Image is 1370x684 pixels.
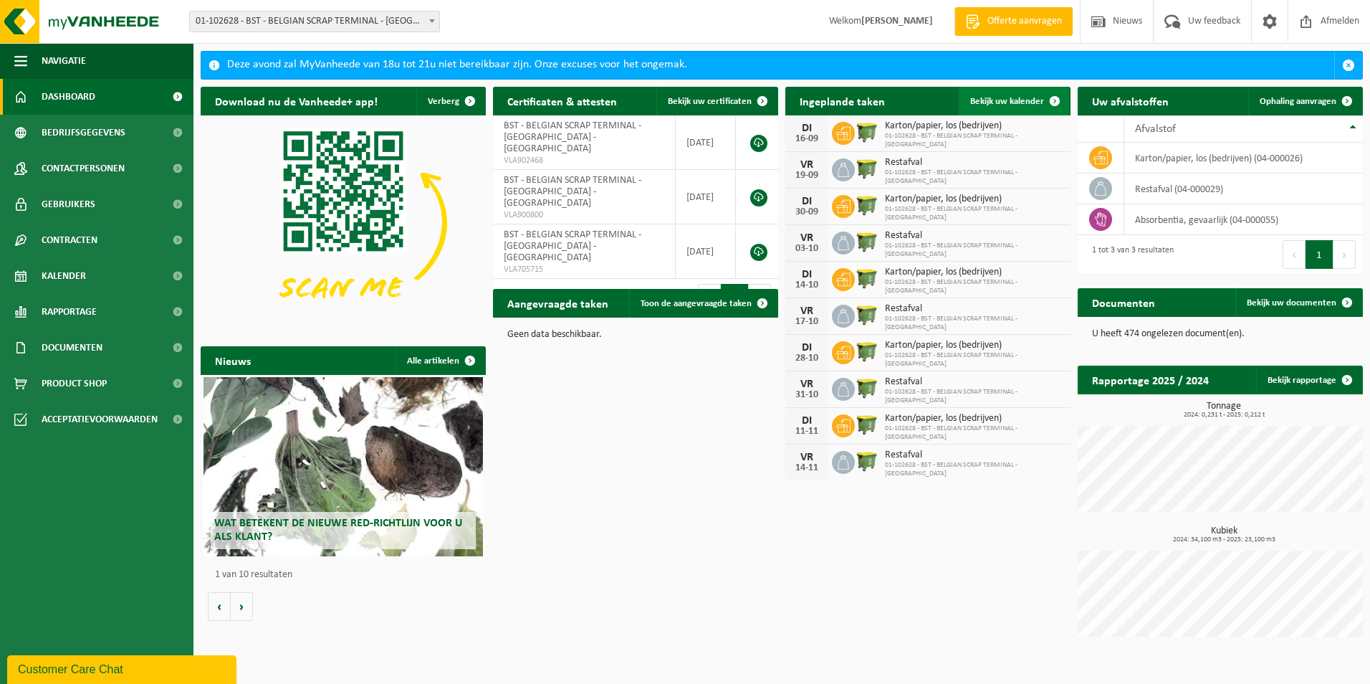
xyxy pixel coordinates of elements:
[42,115,125,151] span: Bedrijfsgegevens
[189,11,440,32] span: 01-102628 - BST - BELGIAN SCRAP TERMINAL - HOBOKEN - HOBOKEN
[1092,329,1349,339] p: U heeft 474 ongelezen document(en).
[1248,87,1361,115] a: Ophaling aanvragen
[855,156,879,181] img: WB-1100-HPE-GN-51
[214,518,462,543] span: Wat betekent de nieuwe RED-richtlijn voor u als klant?
[1135,123,1176,135] span: Afvalstof
[676,115,736,170] td: [DATE]
[792,159,821,171] div: VR
[1283,240,1306,269] button: Previous
[792,452,821,463] div: VR
[215,570,479,580] p: 1 van 10 resultaten
[504,155,664,166] span: VLA902468
[641,299,752,308] span: Toon de aangevraagde taken
[668,97,752,106] span: Bekijk uw certificaten
[855,303,879,327] img: WB-1100-HPE-GN-51
[855,449,879,473] img: WB-1100-HPE-GN-51
[792,305,821,317] div: VR
[885,461,1063,478] span: 01-102628 - BST - BELGIAN SCRAP TERMINAL - [GEOGRAPHIC_DATA]
[792,196,821,207] div: DI
[792,390,821,400] div: 31-10
[855,229,879,254] img: WB-1100-HPE-GN-51
[885,315,1063,332] span: 01-102628 - BST - BELGIAN SCRAP TERMINAL - [GEOGRAPHIC_DATA]
[428,97,459,106] span: Verberg
[885,340,1063,351] span: Karton/papier, los (bedrijven)
[855,120,879,144] img: WB-1100-HPE-GN-51
[885,194,1063,205] span: Karton/papier, los (bedrijven)
[885,351,1063,369] span: 01-102628 - BST - BELGIAN SCRAP TERMINAL - [GEOGRAPHIC_DATA]
[792,342,821,353] div: DI
[504,120,641,154] span: BST - BELGIAN SCRAP TERMINAL - [GEOGRAPHIC_DATA] - [GEOGRAPHIC_DATA]
[792,463,821,473] div: 14-11
[42,330,102,366] span: Documenten
[42,294,97,330] span: Rapportage
[885,376,1063,388] span: Restafval
[792,171,821,181] div: 19-09
[792,379,821,390] div: VR
[42,79,95,115] span: Dashboard
[190,11,439,32] span: 01-102628 - BST - BELGIAN SCRAP TERMINAL - HOBOKEN - HOBOKEN
[855,266,879,290] img: WB-1100-HPE-GN-51
[792,280,821,290] div: 14-10
[1078,87,1183,115] h2: Uw afvalstoffen
[885,120,1063,132] span: Karton/papier, los (bedrijven)
[1247,298,1336,308] span: Bekijk uw documenten
[42,222,97,258] span: Contracten
[792,134,821,144] div: 16-09
[201,115,486,330] img: Download de VHEPlus App
[201,87,392,115] h2: Download nu de Vanheede+ app!
[493,289,623,317] h2: Aangevraagde taken
[792,232,821,244] div: VR
[208,592,231,621] button: Vorige
[1085,536,1363,543] span: 2024: 34,100 m3 - 2025: 23,100 m3
[785,87,899,115] h2: Ingeplande taken
[676,224,736,279] td: [DATE]
[7,652,239,684] iframe: chat widget
[504,175,641,209] span: BST - BELGIAN SCRAP TERMINAL - [GEOGRAPHIC_DATA] - [GEOGRAPHIC_DATA]
[885,230,1063,242] span: Restafval
[416,87,484,115] button: Verberg
[493,87,631,115] h2: Certificaten & attesten
[504,209,664,221] span: VLA900800
[970,97,1044,106] span: Bekijk uw kalender
[504,264,664,275] span: VLA705715
[1124,174,1363,204] td: restafval (04-000029)
[959,87,1069,115] a: Bekijk uw kalender
[885,424,1063,442] span: 01-102628 - BST - BELGIAN SCRAP TERMINAL - [GEOGRAPHIC_DATA]
[885,205,1063,222] span: 01-102628 - BST - BELGIAN SCRAP TERMINAL - [GEOGRAPHIC_DATA]
[855,376,879,400] img: WB-1100-HPE-GN-51
[1124,204,1363,235] td: absorbentia, gevaarlijk (04-000055)
[885,267,1063,278] span: Karton/papier, los (bedrijven)
[885,132,1063,149] span: 01-102628 - BST - BELGIAN SCRAP TERMINAL - [GEOGRAPHIC_DATA]
[42,186,95,222] span: Gebruikers
[855,412,879,437] img: WB-1100-HPE-GN-51
[42,366,107,402] span: Product Shop
[231,592,253,621] button: Volgende
[792,244,821,254] div: 03-10
[984,14,1065,29] span: Offerte aanvragen
[885,388,1063,405] span: 01-102628 - BST - BELGIAN SCRAP TERMINAL - [GEOGRAPHIC_DATA]
[1085,526,1363,543] h3: Kubiek
[42,258,86,294] span: Kalender
[1078,366,1223,394] h2: Rapportage 2025 / 2024
[1085,412,1363,419] span: 2024: 0,231 t - 2025: 0,212 t
[792,317,821,327] div: 17-10
[1260,97,1336,106] span: Ophaling aanvragen
[1306,240,1333,269] button: 1
[885,157,1063,168] span: Restafval
[1085,239,1174,270] div: 1 tot 3 van 3 resultaten
[629,289,777,318] a: Toon de aangevraagde taken
[885,168,1063,186] span: 01-102628 - BST - BELGIAN SCRAP TERMINAL - [GEOGRAPHIC_DATA]
[792,415,821,427] div: DI
[792,123,821,134] div: DI
[885,278,1063,295] span: 01-102628 - BST - BELGIAN SCRAP TERMINAL - [GEOGRAPHIC_DATA]
[656,87,777,115] a: Bekijk uw certificaten
[885,450,1063,461] span: Restafval
[203,377,483,556] a: Wat betekent de nieuwe RED-richtlijn voor u als klant?
[1124,143,1363,174] td: karton/papier, los (bedrijven) (04-000026)
[42,151,125,186] span: Contactpersonen
[227,52,1334,79] div: Deze avond zal MyVanheede van 18u tot 21u niet bereikbaar zijn. Onze excuses voor het ongemak.
[507,330,764,340] p: Geen data beschikbaar.
[201,346,265,374] h2: Nieuws
[1078,288,1169,316] h2: Documenten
